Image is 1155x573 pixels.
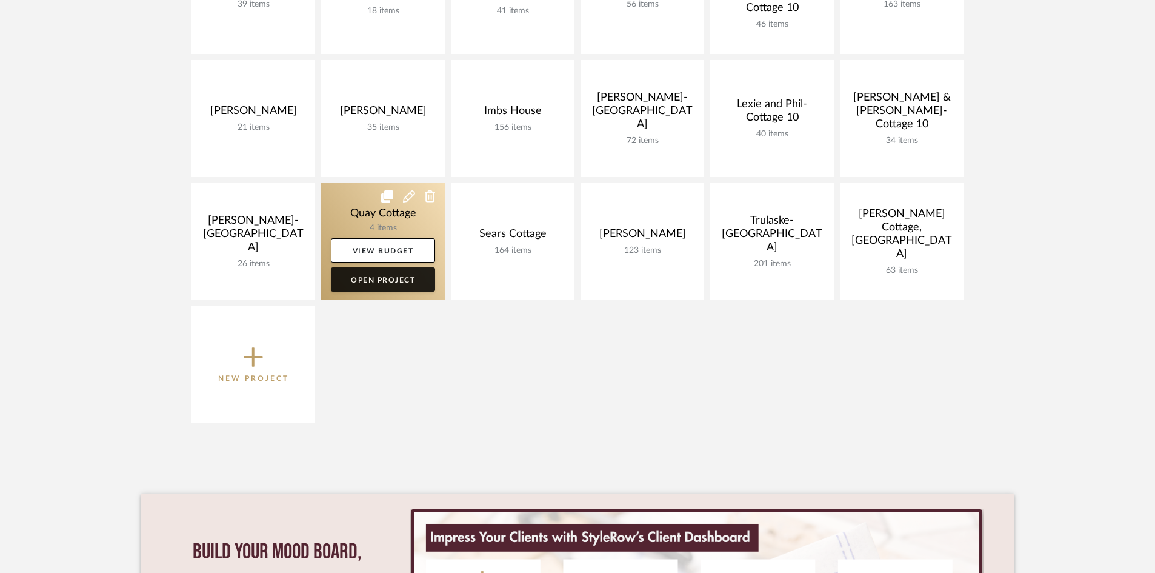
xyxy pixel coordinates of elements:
[461,122,565,133] div: 156 items
[191,306,315,423] button: New Project
[461,104,565,122] div: Imbs House
[201,122,305,133] div: 21 items
[720,214,824,259] div: Trulaske-[GEOGRAPHIC_DATA]
[331,104,435,122] div: [PERSON_NAME]
[590,246,694,256] div: 123 items
[201,214,305,259] div: [PERSON_NAME]-[GEOGRAPHIC_DATA]
[720,129,824,139] div: 40 items
[720,98,824,129] div: Lexie and Phil-Cottage 10
[461,246,565,256] div: 164 items
[590,91,694,136] div: [PERSON_NAME]- [GEOGRAPHIC_DATA]
[850,91,954,136] div: [PERSON_NAME] & [PERSON_NAME]-Cottage 10
[331,122,435,133] div: 35 items
[461,227,565,246] div: Sears Cottage
[331,6,435,16] div: 18 items
[590,136,694,146] div: 72 items
[218,372,289,384] p: New Project
[720,259,824,269] div: 201 items
[201,259,305,269] div: 26 items
[850,136,954,146] div: 34 items
[850,207,954,266] div: [PERSON_NAME] Cottage, [GEOGRAPHIC_DATA]
[461,6,565,16] div: 41 items
[201,104,305,122] div: [PERSON_NAME]
[331,267,435,292] a: Open Project
[590,227,694,246] div: [PERSON_NAME]
[331,238,435,263] a: View Budget
[850,266,954,276] div: 63 items
[720,19,824,30] div: 46 items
